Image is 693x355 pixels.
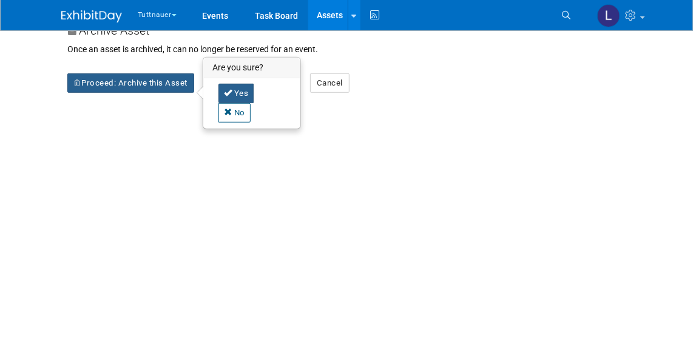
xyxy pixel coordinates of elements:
[310,73,350,93] button: Cancel
[204,58,300,78] h3: Are you sure?
[218,84,254,103] a: Yes
[61,10,122,22] img: ExhibitDay
[597,4,620,27] img: Lori Stewart
[67,22,632,43] div: Archive Asset
[67,73,194,93] button: Proceed: Archive this Asset
[218,103,251,123] a: No
[67,43,632,55] div: Once an asset is archived, it can no longer be reserved for an event.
